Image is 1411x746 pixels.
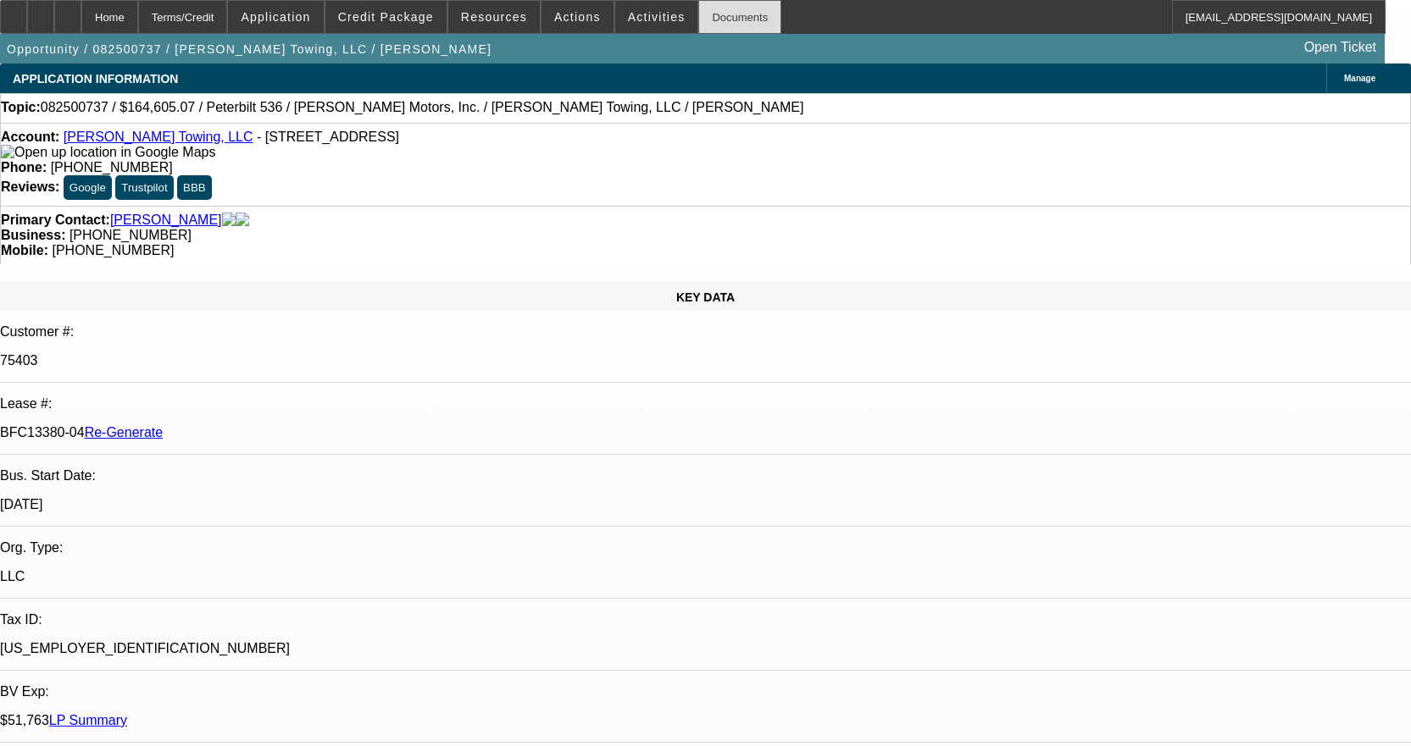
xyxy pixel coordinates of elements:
[51,160,173,174] span: [PHONE_NUMBER]
[676,290,735,304] span: KEY DATA
[41,100,804,115] span: 082500737 / $164,605.07 / Peterbilt 536 / [PERSON_NAME] Motors, Inc. / [PERSON_NAME] Towing, LLC ...
[1,145,215,159] a: View Google Maps
[222,213,236,228] img: facebook-icon.png
[448,1,540,33] button: Resources
[241,10,310,24] span: Application
[257,130,399,144] span: - [STREET_ADDRESS]
[49,713,127,727] a: LP Summary
[1,180,59,194] strong: Reviews:
[1,100,41,115] strong: Topic:
[69,228,192,242] span: [PHONE_NUMBER]
[64,130,253,144] a: [PERSON_NAME] Towing, LLC
[85,425,164,439] a: Re-Generate
[228,1,323,33] button: Application
[542,1,614,33] button: Actions
[461,10,527,24] span: Resources
[1,213,110,228] strong: Primary Contact:
[64,175,112,200] button: Google
[115,175,173,200] button: Trustpilot
[1,130,59,144] strong: Account:
[1,160,47,174] strong: Phone:
[615,1,698,33] button: Activities
[1,145,215,160] img: Open up location in Google Maps
[177,175,212,200] button: BBB
[325,1,447,33] button: Credit Package
[236,213,249,228] img: linkedin-icon.png
[554,10,601,24] span: Actions
[1,243,48,257] strong: Mobile:
[7,42,492,56] span: Opportunity / 082500737 / [PERSON_NAME] Towing, LLC / [PERSON_NAME]
[1344,74,1375,83] span: Manage
[13,72,178,86] span: APPLICATION INFORMATION
[52,243,174,257] span: [PHONE_NUMBER]
[110,213,222,228] a: [PERSON_NAME]
[1297,33,1383,62] a: Open Ticket
[338,10,434,24] span: Credit Package
[628,10,686,24] span: Activities
[1,228,65,242] strong: Business:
